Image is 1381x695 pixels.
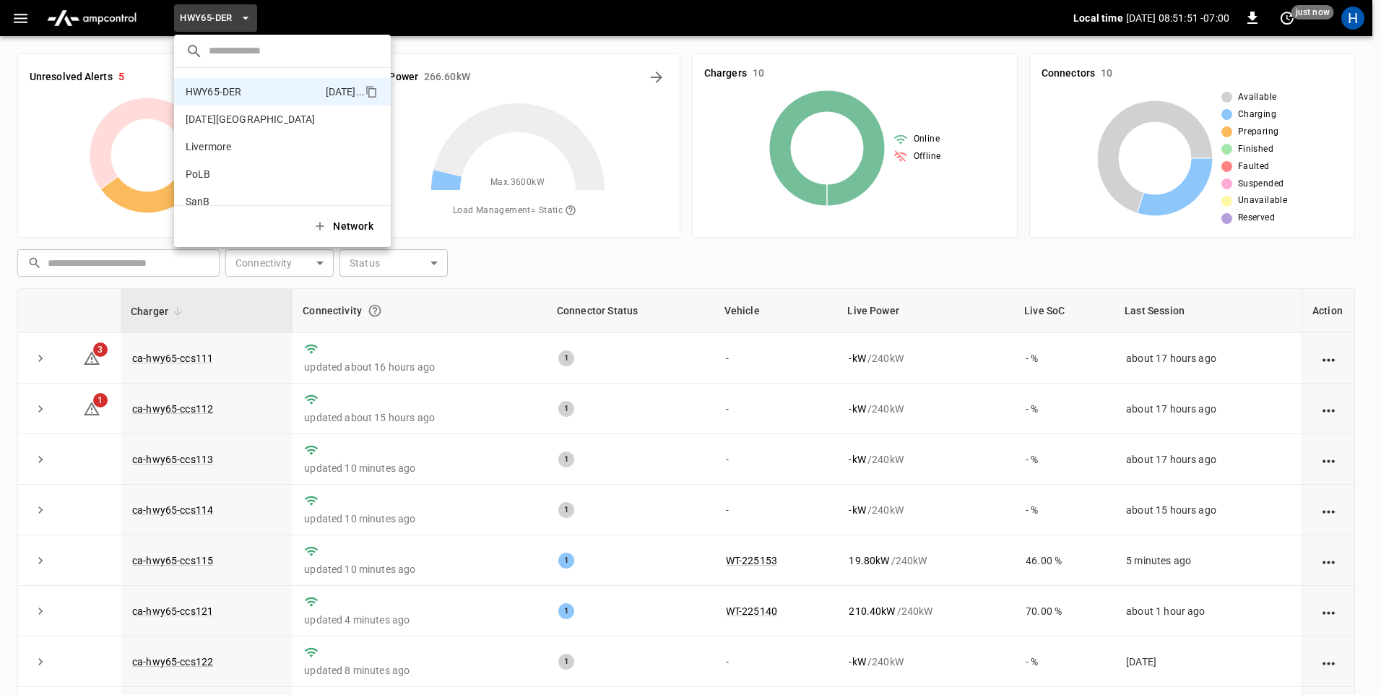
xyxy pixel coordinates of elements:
[304,212,385,241] button: Network
[186,194,326,209] p: SanB
[186,85,320,99] p: HWY65-DER
[186,139,329,154] p: Livermore
[364,83,380,100] div: copy
[186,167,326,181] p: PoLB
[186,112,328,126] p: [DATE][GEOGRAPHIC_DATA]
